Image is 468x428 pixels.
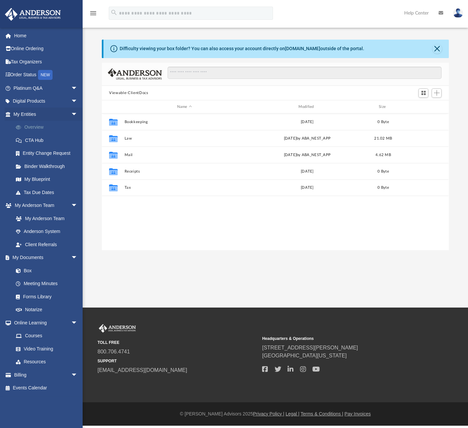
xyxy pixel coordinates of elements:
[370,104,397,110] div: Size
[5,199,84,212] a: My Anderson Teamarrow_drop_down
[301,411,343,416] a: Terms & Conditions |
[97,324,137,333] img: Anderson Advisors Platinum Portal
[9,303,84,316] a: Notarize
[5,42,88,55] a: Online Ordering
[378,186,389,189] span: 0 Byte
[71,108,84,121] span: arrow_drop_down
[71,95,84,108] span: arrow_drop_down
[71,199,84,213] span: arrow_drop_down
[262,336,422,342] small: Headquarters & Operations
[9,134,88,147] a: CTA Hub
[97,340,257,346] small: TOLL FREE
[5,316,84,329] a: Online Learningarrow_drop_down
[9,264,81,277] a: Box
[9,342,81,355] a: Video Training
[97,358,257,364] small: SUPPORT
[38,70,53,80] div: NEW
[374,137,392,140] span: 21.02 MB
[400,104,446,110] div: id
[378,170,389,173] span: 0 Byte
[5,368,88,381] a: Billingarrow_drop_down
[125,120,245,124] button: Bookkeeping
[97,349,130,354] a: 800.706.4741
[71,251,84,265] span: arrow_drop_down
[247,119,367,125] div: [DATE]
[125,169,245,174] button: Receipts
[9,186,88,199] a: Tax Due Dates
[418,88,428,98] button: Switch to Grid View
[375,153,391,157] span: 4.62 MB
[97,367,187,373] a: [EMAIL_ADDRESS][DOMAIN_NAME]
[262,353,347,358] a: [GEOGRAPHIC_DATA][US_STATE]
[247,169,367,175] div: [DATE]
[5,55,88,68] a: Tax Organizers
[9,329,84,343] a: Courses
[5,29,88,42] a: Home
[453,8,463,18] img: User Pic
[247,152,367,158] div: [DATE] by ABA_NEST_APP
[89,9,97,17] i: menu
[110,9,118,16] i: search
[9,147,88,160] a: Entity Change Request
[109,90,148,96] button: Viewable-ClientDocs
[9,121,88,134] a: Overview
[105,104,121,110] div: id
[5,108,88,121] a: My Entitiesarrow_drop_down
[5,381,88,395] a: Events Calendar
[5,82,88,95] a: Platinum Q&Aarrow_drop_down
[5,95,88,108] a: Digital Productsarrow_drop_down
[124,104,244,110] div: Name
[344,411,370,416] a: Pay Invoices
[433,44,442,53] button: Close
[5,251,84,264] a: My Documentsarrow_drop_down
[102,114,448,250] div: grid
[247,185,367,191] div: [DATE]
[125,136,245,141] button: Law
[9,160,88,173] a: Binder Walkthrough
[247,136,367,142] div: [DATE] by ABA_NEST_APP
[432,88,442,98] button: Add
[9,277,84,290] a: Meeting Minutes
[9,173,84,186] a: My Blueprint
[3,8,63,21] img: Anderson Advisors Platinum Portal
[120,45,364,52] div: Difficulty viewing your box folder? You can also access your account directly on outside of the p...
[71,368,84,382] span: arrow_drop_down
[125,186,245,190] button: Tax
[9,355,84,369] a: Resources
[71,316,84,330] span: arrow_drop_down
[286,411,299,416] a: Legal |
[168,67,442,79] input: Search files and folders
[5,68,88,82] a: Order StatusNEW
[89,13,97,17] a: menu
[83,411,468,417] div: © [PERSON_NAME] Advisors 2025
[9,238,84,251] a: Client Referrals
[125,153,245,157] button: Mail
[285,46,320,51] a: [DOMAIN_NAME]
[378,120,389,124] span: 0 Byte
[247,104,367,110] div: Modified
[9,290,81,303] a: Forms Library
[262,345,358,350] a: [STREET_ADDRESS][PERSON_NAME]
[9,212,81,225] a: My Anderson Team
[9,225,84,238] a: Anderson System
[253,411,285,416] a: Privacy Policy |
[71,82,84,95] span: arrow_drop_down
